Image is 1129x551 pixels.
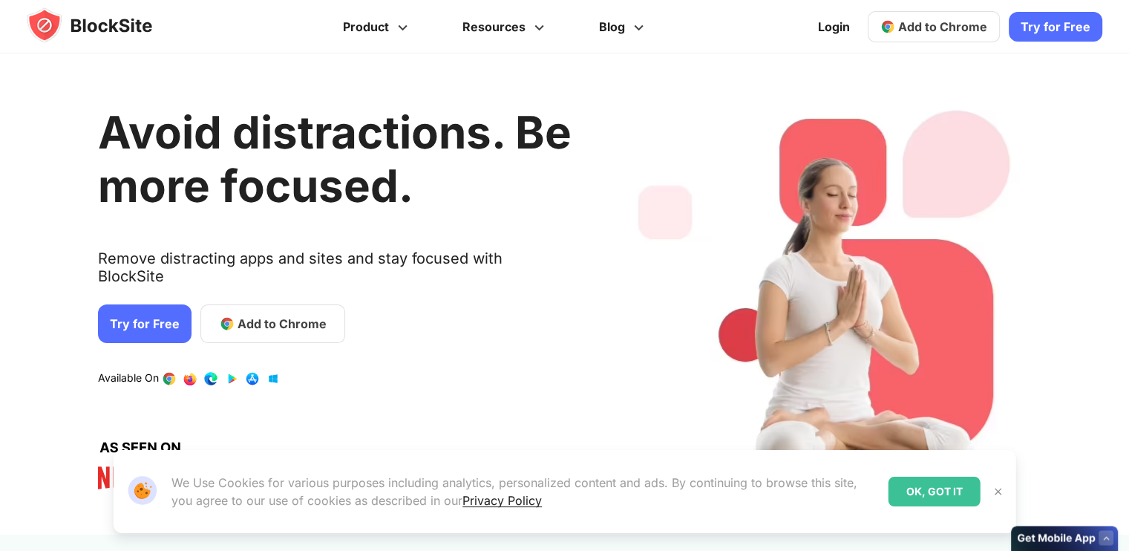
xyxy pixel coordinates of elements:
img: chrome-icon.svg [880,19,895,34]
text: Remove distracting apps and sites and stay focused with BlockSite [98,250,572,297]
a: Add to Chrome [200,304,345,343]
text: Available On [98,371,159,386]
a: Add to Chrome [868,11,1000,42]
h1: Avoid distractions. Be more focused. [98,105,572,212]
a: Login [809,9,859,45]
span: Add to Chrome [238,315,327,333]
button: Close [989,482,1008,501]
img: Close [992,486,1004,498]
a: Try for Free [98,304,192,343]
a: Try for Free [1009,12,1102,42]
span: Add to Chrome [898,19,987,34]
div: OK, GOT IT [889,477,981,506]
img: blocksite-icon.5d769676.svg [27,7,181,43]
a: Privacy Policy [462,493,542,508]
p: We Use Cookies for various purposes including analytics, personalized content and ads. By continu... [171,474,877,509]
